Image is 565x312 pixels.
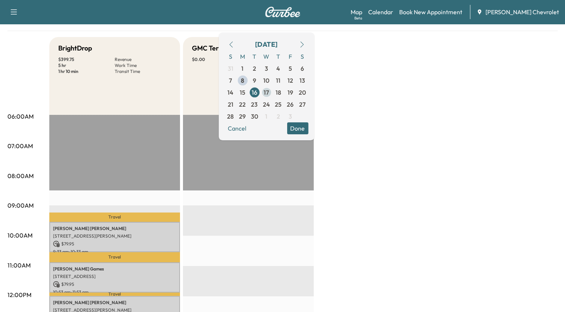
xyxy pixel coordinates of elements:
p: Work Time [115,62,171,68]
div: Beta [354,15,362,21]
span: 25 [275,100,282,109]
span: 28 [227,112,234,121]
p: $ 399.75 [58,56,115,62]
p: $ 79.95 [53,281,176,288]
p: 1 hr 10 min [58,68,115,74]
button: Cancel [224,122,250,134]
p: [STREET_ADDRESS] [53,273,176,279]
span: S [224,51,236,62]
img: Curbee Logo [265,7,301,17]
p: Travel [49,293,180,296]
p: Transit Time [115,68,171,74]
span: 18 [276,88,281,97]
span: 20 [299,88,306,97]
span: 2 [253,64,256,73]
p: [STREET_ADDRESS][PERSON_NAME] [53,233,176,239]
span: 19 [288,88,293,97]
span: 4 [276,64,280,73]
span: 2 [277,112,280,121]
p: Travel [49,212,180,222]
p: $ 79.95 [53,241,176,247]
span: 5 [289,64,292,73]
p: $ 0.00 [192,56,248,62]
span: 7 [229,76,232,85]
p: 07:00AM [7,141,33,150]
span: T [248,51,260,62]
p: 11:00AM [7,261,31,270]
span: 12 [288,76,293,85]
p: 10:53 am - 11:53 am [53,289,176,295]
span: 15 [240,88,245,97]
span: 31 [228,64,233,73]
span: 1 [265,112,267,121]
span: 16 [252,88,257,97]
button: Done [287,122,308,134]
p: [PERSON_NAME] [PERSON_NAME] [53,226,176,232]
span: 30 [251,112,258,121]
a: Book New Appointment [399,7,462,16]
span: 10 [263,76,269,85]
p: Travel [49,252,180,262]
span: 24 [263,100,270,109]
span: 8 [241,76,244,85]
h5: GMC Terrain [192,43,231,53]
p: 08:00AM [7,171,34,180]
h5: BrightDrop [58,43,92,53]
span: 13 [299,76,305,85]
span: 21 [228,100,233,109]
p: 5 hr [58,62,115,68]
span: 23 [251,100,258,109]
span: M [236,51,248,62]
span: 27 [299,100,305,109]
p: [PERSON_NAME] [PERSON_NAME] [53,300,176,306]
span: 6 [301,64,304,73]
p: Revenue [115,56,171,62]
span: [PERSON_NAME] Chevrolet [485,7,559,16]
span: 26 [287,100,294,109]
span: 3 [289,112,292,121]
a: Calendar [368,7,393,16]
span: F [284,51,296,62]
p: 9:33 am - 10:33 am [53,249,176,255]
span: 9 [253,76,256,85]
span: 22 [239,100,246,109]
span: 3 [265,64,268,73]
span: 11 [276,76,280,85]
p: 10:00AM [7,231,32,240]
p: 06:00AM [7,112,34,121]
p: 12:00PM [7,290,31,299]
span: W [260,51,272,62]
p: [PERSON_NAME] Games [53,266,176,272]
span: 17 [264,88,269,97]
span: S [296,51,308,62]
p: 09:00AM [7,201,34,210]
span: 14 [227,88,233,97]
span: 1 [241,64,243,73]
div: [DATE] [255,39,277,50]
span: T [272,51,284,62]
span: 29 [239,112,246,121]
a: MapBeta [351,7,362,16]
